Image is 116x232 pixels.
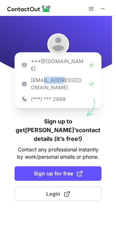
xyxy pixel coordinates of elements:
[15,166,101,181] button: Sign up for free
[31,58,85,72] p: ***@[DOMAIN_NAME]
[88,80,95,87] img: Check Icon
[15,117,101,143] h1: Sign up to get [PERSON_NAME]’s contact details (it’s free!)
[34,170,83,177] span: Sign up for free
[88,61,95,69] img: Check Icon
[15,146,101,160] p: Contact any professional instantly by work/personal emails or phone.
[21,95,28,103] img: https://contactout.com/extension/app/static/media/login-phone-icon.bacfcb865e29de816d437549d7f4cb...
[21,80,28,87] img: https://contactout.com/extension/app/static/media/login-work-icon.638a5007170bc45168077fde17b29a1...
[15,187,101,201] button: Login
[31,77,85,91] p: [EMAIL_ADDRESS][DOMAIN_NAME]
[46,190,70,198] span: Login
[47,33,69,55] img: Raghav Iyengar
[7,4,51,13] img: ContactOut v5.3.10
[21,61,28,69] img: https://contactout.com/extension/app/static/media/login-email-icon.f64bce713bb5cd1896fef81aa7b14a...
